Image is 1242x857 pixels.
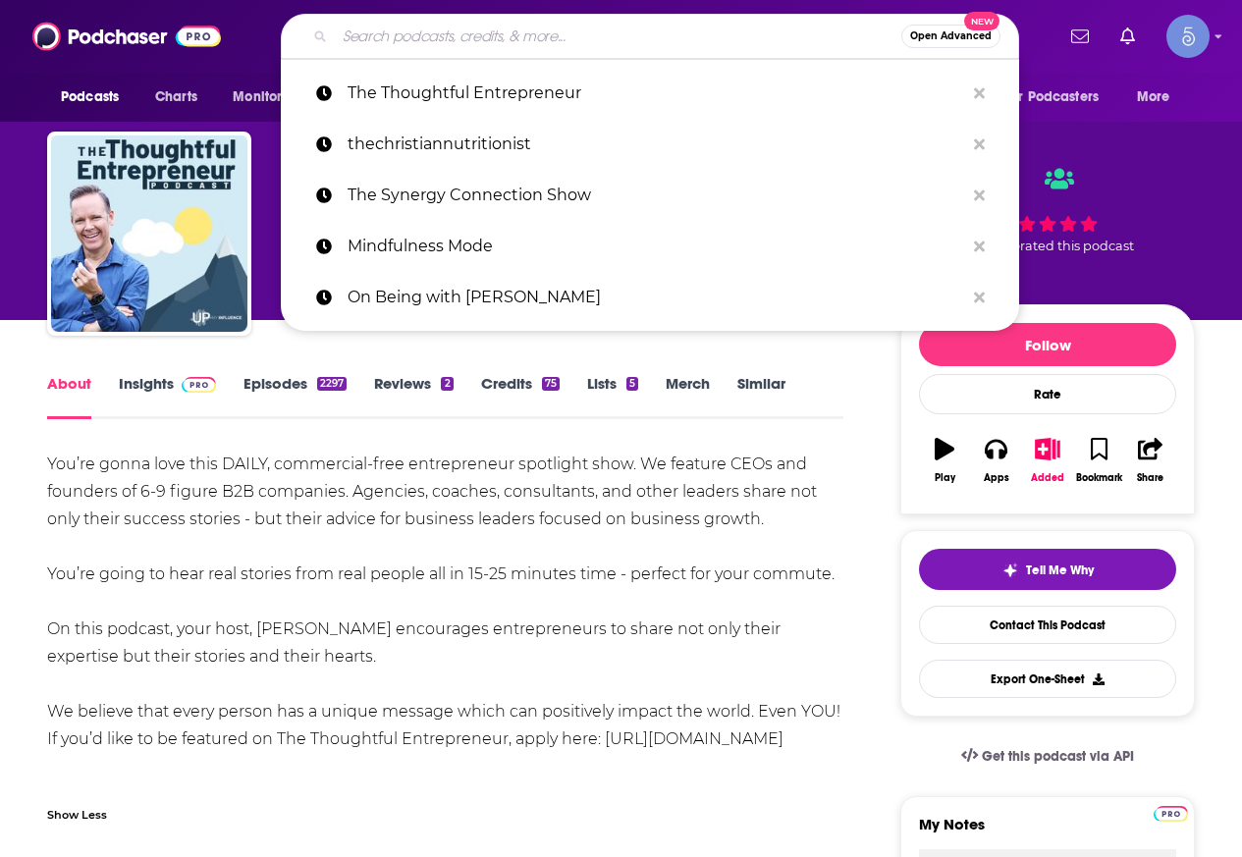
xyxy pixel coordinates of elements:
a: On Being with [PERSON_NAME] [281,272,1019,323]
a: InsightsPodchaser Pro [119,374,216,419]
a: Charts [142,79,209,116]
button: Apps [970,425,1021,496]
span: Logged in as Spiral5-G1 [1166,15,1210,58]
input: Search podcasts, credits, & more... [335,21,901,52]
div: Apps [984,472,1009,484]
a: The Synergy Connection Show [281,170,1019,221]
button: open menu [1123,79,1195,116]
span: Podcasts [61,83,119,111]
label: My Notes [919,815,1176,849]
a: Get this podcast via API [945,732,1150,780]
a: Episodes2297 [243,374,347,419]
img: Podchaser Pro [182,377,216,393]
div: Rate [919,374,1176,414]
span: Tell Me Why [1026,562,1094,578]
span: For Podcasters [1004,83,1099,111]
div: 75 [542,377,560,391]
span: Charts [155,83,197,111]
a: Contact This Podcast [919,606,1176,644]
button: Show profile menu [1166,15,1210,58]
img: The Thoughtful Entrepreneur [51,135,247,332]
button: Play [919,425,970,496]
span: Get this podcast via API [982,748,1134,765]
button: Bookmark [1073,425,1124,496]
img: User Profile [1166,15,1210,58]
a: Similar [737,374,785,419]
div: Share [1137,472,1163,484]
p: The Thoughtful Entrepreneur [348,68,964,119]
p: Mindfulness Mode [348,221,964,272]
img: Podchaser Pro [1154,806,1188,822]
span: Monitoring [233,83,302,111]
p: On Being with Krista Tippett [348,272,964,323]
p: thechristiannutritionist [348,119,964,170]
div: You’re gonna love this DAILY, commercial-free entrepreneur spotlight show. We feature CEOs and fo... [47,451,843,753]
a: Show notifications dropdown [1063,20,1097,53]
span: rated this podcast [1020,239,1134,253]
button: Share [1125,425,1176,496]
button: open menu [219,79,328,116]
button: tell me why sparkleTell Me Why [919,549,1176,590]
p: The Synergy Connection Show [348,170,964,221]
img: tell me why sparkle [1002,562,1018,578]
span: New [964,12,999,30]
a: Merch [666,374,710,419]
button: Open AdvancedNew [901,25,1000,48]
a: About [47,374,91,419]
button: open menu [47,79,144,116]
button: Follow [919,323,1176,366]
span: More [1137,83,1170,111]
div: 2 [441,377,453,391]
div: 2297 [317,377,347,391]
div: 5 peoplerated this podcast [900,149,1195,271]
a: Credits75 [481,374,560,419]
a: Mindfulness Mode [281,221,1019,272]
a: The Thoughtful Entrepreneur [281,68,1019,119]
div: Play [935,472,955,484]
a: Pro website [1154,803,1188,822]
div: Added [1031,472,1064,484]
img: Podchaser - Follow, Share and Rate Podcasts [32,18,221,55]
div: Bookmark [1076,472,1122,484]
button: Added [1022,425,1073,496]
a: Reviews2 [374,374,453,419]
div: Search podcasts, credits, & more... [281,14,1019,59]
button: Export One-Sheet [919,660,1176,698]
span: Open Advanced [910,31,992,41]
div: 5 [626,377,638,391]
a: thechristiannutritionist [281,119,1019,170]
a: Lists5 [587,374,638,419]
button: open menu [992,79,1127,116]
a: Show notifications dropdown [1112,20,1143,53]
